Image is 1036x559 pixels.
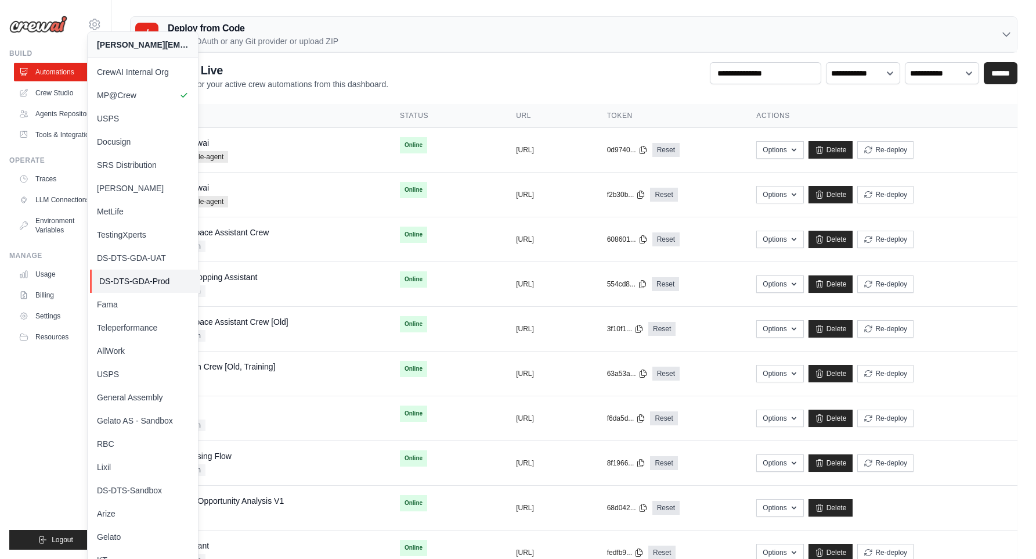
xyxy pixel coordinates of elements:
a: Reset [652,367,680,381]
a: Reset [650,188,677,202]
th: Crew [130,104,386,128]
a: TestingXperts [88,223,198,246]
button: Re-deploy [857,141,914,159]
a: Arize [88,502,198,525]
button: Resources [14,328,102,346]
button: 3f10f1... [607,324,644,334]
button: Options [756,320,803,338]
span: DS-DTS-Sandbox [97,485,189,496]
span: Logout [52,535,73,544]
button: 554cd8... [607,279,647,289]
a: Reset [650,411,677,425]
a: General Assembly [88,386,198,409]
a: MetLife [88,200,198,223]
span: USPS [97,368,189,380]
button: Logout [9,530,102,550]
a: Google Workspace Assistant Crew [Old] [144,317,288,327]
span: Online [400,227,427,243]
span: Fama [97,299,189,310]
a: [PERSON_NAME] [88,177,198,200]
a: Usage [14,265,102,284]
span: single-agent [181,151,228,163]
span: RBC [97,438,189,450]
span: TestingXperts [97,229,189,241]
a: Gelato [88,525,198,549]
th: URL [502,104,593,128]
a: Reset [648,322,676,336]
a: LLM Connections [14,191,102,209]
a: Tools & Integrations [14,126,102,144]
span: Lixil [97,461,189,473]
a: DS-DTS-Sandbox [88,479,198,502]
div: [PERSON_NAME][EMAIL_ADDRESS][DOMAIN_NAME] [97,39,189,51]
a: Reset [652,277,679,291]
span: CrewAI Internal Org [97,66,189,78]
a: News Research Crew [Old, Training] [144,362,275,371]
span: AllWork [97,345,189,357]
a: CrewAI Internal Org [88,60,198,84]
a: AllWork [88,339,198,363]
a: Crew Studio [14,84,102,102]
a: Lixil [88,456,198,479]
a: Delete [808,275,853,293]
a: Delete [808,410,853,427]
button: Options [756,499,803,517]
button: Options [756,454,803,472]
div: Operate [9,156,102,165]
a: Invoice Processing Flow [144,451,232,461]
button: Re-deploy [857,320,914,338]
span: Gelato AS - Sandbox [97,415,189,427]
img: Logo [9,16,67,33]
span: SRS Distribution [97,159,189,171]
a: Environment Variables [14,212,102,239]
span: USPS [97,113,189,124]
span: [PERSON_NAME] [97,182,189,194]
button: Re-deploy [857,186,914,203]
span: Docusign [97,136,189,148]
a: Traces [14,170,102,188]
h3: Deploy from Code [168,21,338,35]
a: Fama [88,293,198,316]
a: Delete [808,231,853,248]
span: Online [400,450,427,467]
button: Re-deploy [857,410,914,427]
a: Delete [808,365,853,382]
a: Google Workspace Assistant Crew [144,228,269,237]
a: Gelato AS - Sandbox [88,409,198,432]
button: Re-deploy [857,365,914,382]
span: Online [400,137,427,153]
span: Teleperformance [97,322,189,334]
span: DS-DTS-GDA-UAT [97,252,189,264]
span: Gelato [97,531,189,543]
button: 0d9740... [607,145,648,155]
button: 63a53a... [607,369,648,378]
a: Reset [652,501,680,515]
h2: Automations Live [130,62,388,78]
span: MP@Crew [97,89,189,101]
a: DS-DTS-GDA-UAT [88,246,198,270]
a: Docusign [88,130,198,153]
a: Reset [652,232,680,246]
a: Salesforce Q4 Opportunity Analysis V1 [144,496,284,506]
button: fedfb9... [607,548,644,557]
p: GitHub OAuth or any Git provider or upload ZIP [168,35,338,47]
button: Options [756,231,803,248]
span: DS-DTS-GDA-Prod [99,275,191,287]
a: Delete [808,186,853,203]
button: f2b30b... [607,190,646,199]
a: MP@Crew [88,84,198,107]
span: single-agent [181,196,228,207]
a: SRS Distribution [88,153,198,177]
button: Options [756,141,803,159]
button: Options [756,410,803,427]
a: Reset [652,143,680,157]
th: Token [593,104,743,128]
span: Online [400,182,427,198]
span: General Assembly [97,392,189,403]
span: Online [400,271,427,288]
button: Re-deploy [857,231,914,248]
a: Settings [14,307,102,325]
div: Build [9,49,102,58]
a: Delete [808,141,853,159]
a: Automations [14,63,102,81]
